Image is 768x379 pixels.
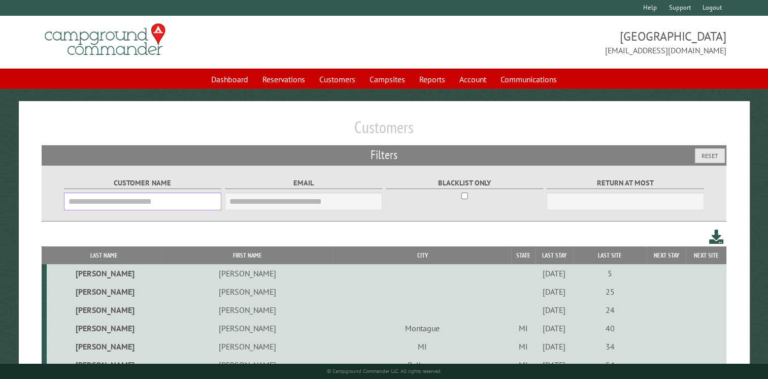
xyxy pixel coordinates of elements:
td: [PERSON_NAME] [161,264,333,282]
a: Download this customer list (.csv) [709,228,724,246]
td: MI [333,337,511,356]
th: First Name [161,246,333,264]
td: [PERSON_NAME] [161,301,333,319]
td: [PERSON_NAME] [47,282,161,301]
a: Campsites [363,70,411,89]
td: [PERSON_NAME] [161,356,333,374]
label: Blacklist only [386,177,544,189]
th: State [511,246,536,264]
td: [PERSON_NAME] [47,264,161,282]
label: Email [225,177,383,189]
td: [PERSON_NAME] [161,337,333,356]
a: Communications [494,70,563,89]
div: [DATE] [537,268,572,278]
td: [PERSON_NAME] [161,319,333,337]
td: 40 [573,319,647,337]
th: City [333,246,511,264]
td: [PERSON_NAME] [47,301,161,319]
td: [PERSON_NAME] [47,337,161,356]
th: Last Stay [536,246,573,264]
img: Campground Commander [42,20,169,59]
button: Reset [695,148,725,163]
div: [DATE] [537,360,572,370]
td: [PERSON_NAME] [161,282,333,301]
h2: Filters [42,145,726,165]
label: Return at most [547,177,705,189]
th: Last Site [573,246,647,264]
div: [DATE] [537,341,572,352]
td: 34 [573,337,647,356]
td: MI [511,356,536,374]
a: Customers [313,70,361,89]
div: [DATE] [537,323,572,333]
td: Montague [333,319,511,337]
td: Bellevue [333,356,511,374]
td: 24 [573,301,647,319]
td: MI [511,337,536,356]
td: 5 [573,264,647,282]
td: MI [511,319,536,337]
td: [PERSON_NAME] [47,356,161,374]
td: 25 [573,282,647,301]
label: Customer Name [64,177,222,189]
th: Next Stay [647,246,686,264]
a: Reports [413,70,451,89]
th: Next Site [686,246,726,264]
span: [GEOGRAPHIC_DATA] [EMAIL_ADDRESS][DOMAIN_NAME] [384,28,727,56]
th: Last Name [47,246,161,264]
a: Dashboard [205,70,254,89]
small: © Campground Commander LLC. All rights reserved. [327,368,442,374]
a: Account [453,70,492,89]
a: Reservations [256,70,311,89]
div: [DATE] [537,287,572,297]
div: [DATE] [537,305,572,315]
td: 54 [573,356,647,374]
h1: Customers [42,117,726,145]
td: [PERSON_NAME] [47,319,161,337]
